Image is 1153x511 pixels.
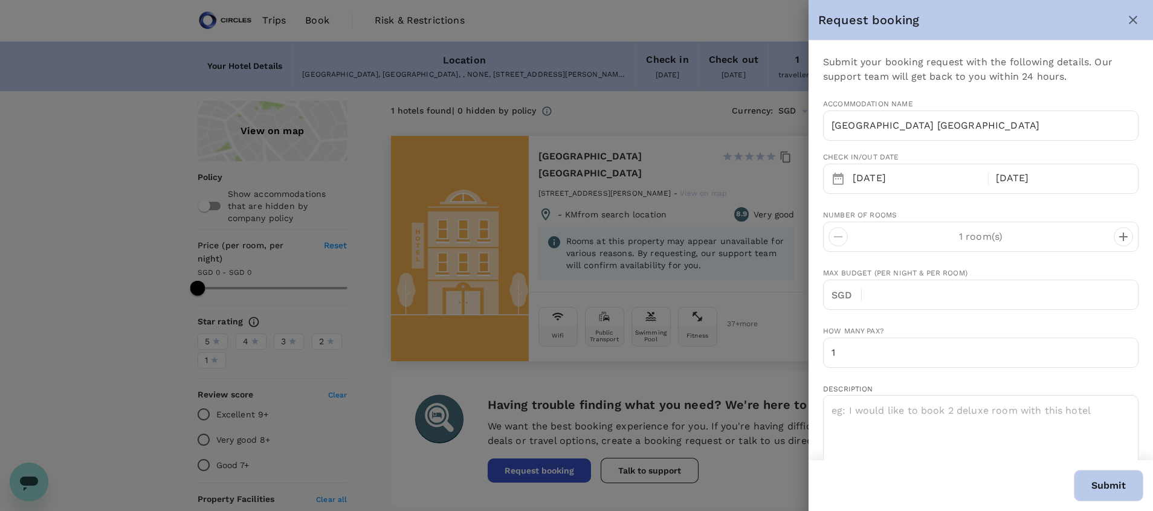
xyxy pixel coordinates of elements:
[1114,227,1133,246] button: decrease
[848,167,986,190] div: [DATE]
[1123,10,1143,30] button: close
[832,288,861,303] p: SGD
[818,10,1123,30] div: Request booking
[823,153,899,161] span: Check in/out date
[823,55,1138,84] p: Submit your booking request with the following details. Our support team will get back to you wit...
[823,327,884,335] span: How many pax?
[823,211,897,219] span: Number of rooms
[991,167,1129,190] div: [DATE]
[823,269,967,277] span: Max Budget (per night & per room)
[823,385,873,393] span: Description
[848,230,1114,244] p: 1 room(s)
[1074,470,1143,501] button: Submit
[823,98,1138,111] span: Accommodation Name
